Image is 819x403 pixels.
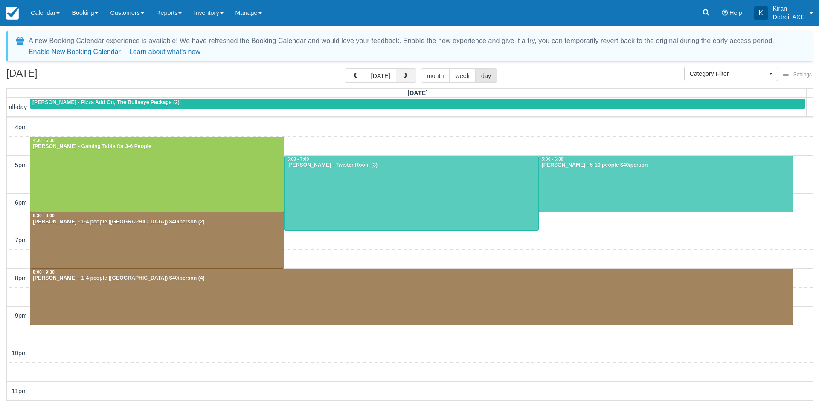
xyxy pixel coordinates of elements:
[32,99,180,105] span: [PERSON_NAME] - Pizza Add On, The Bullseye Package (2)
[449,68,476,83] button: week
[365,68,396,83] button: [DATE]
[32,219,282,226] div: [PERSON_NAME] - 1-4 people ([GEOGRAPHIC_DATA]) $40/person (2)
[421,68,450,83] button: month
[29,36,774,46] div: A new Booking Calendar experience is available! We have refreshed the Booking Calendar and would ...
[722,10,728,16] i: Help
[475,68,497,83] button: day
[30,212,284,269] a: 6:30 - 8:00[PERSON_NAME] - 1-4 people ([GEOGRAPHIC_DATA]) $40/person (2)
[15,237,27,244] span: 7pm
[539,156,793,212] a: 5:00 - 6:30[PERSON_NAME] - 5-10 people $40/person
[684,67,778,81] button: Category Filter
[29,48,121,56] button: Enable New Booking Calendar
[15,162,27,168] span: 5pm
[773,4,804,13] p: Kiran
[773,13,804,21] p: Detroit AXE
[33,270,55,275] span: 8:00 - 9:30
[15,275,27,281] span: 8pm
[32,275,790,282] div: [PERSON_NAME] - 1-4 people ([GEOGRAPHIC_DATA]) $40/person (4)
[124,48,126,55] span: |
[690,70,767,78] span: Category Filter
[541,162,790,169] div: [PERSON_NAME] - 5-10 people $40/person
[287,157,309,162] span: 5:00 - 7:00
[284,156,538,231] a: 5:00 - 7:00[PERSON_NAME] - Twister Room (3)
[6,7,19,20] img: checkfront-main-nav-mini-logo.png
[793,72,812,78] span: Settings
[542,157,563,162] span: 5:00 - 6:30
[15,124,27,130] span: 4pm
[30,99,805,109] a: [PERSON_NAME] - Pizza Add On, The Bullseye Package (2)
[778,69,817,81] button: Settings
[33,213,55,218] span: 6:30 - 8:00
[15,199,27,206] span: 6pm
[32,143,282,150] div: [PERSON_NAME] - Gaming Table for 3-6 People
[754,6,768,20] div: K
[12,350,27,357] span: 10pm
[33,138,55,143] span: 4:30 - 6:30
[287,162,536,169] div: [PERSON_NAME] - Twister Room (3)
[12,388,27,394] span: 11pm
[729,9,742,16] span: Help
[30,269,793,325] a: 8:00 - 9:30[PERSON_NAME] - 1-4 people ([GEOGRAPHIC_DATA]) $40/person (4)
[407,90,428,96] span: [DATE]
[30,137,284,212] a: 4:30 - 6:30[PERSON_NAME] - Gaming Table for 3-6 People
[129,48,200,55] a: Learn about what's new
[15,312,27,319] span: 9pm
[6,68,114,84] h2: [DATE]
